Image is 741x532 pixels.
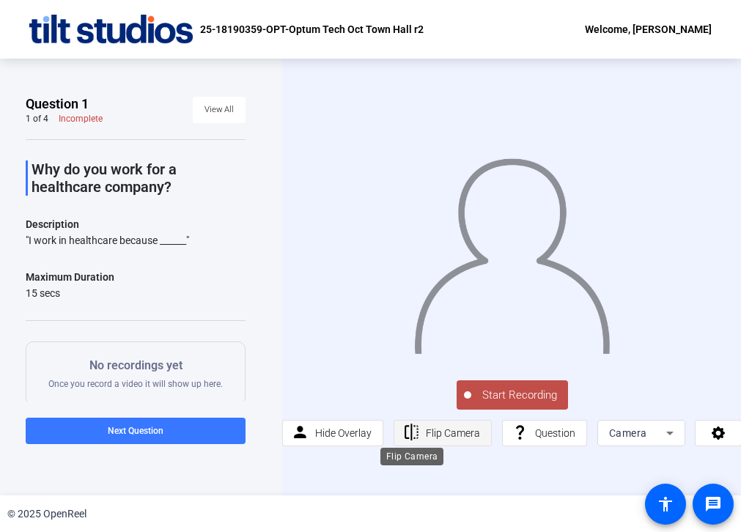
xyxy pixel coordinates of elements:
[502,420,587,446] button: Question
[48,357,223,390] div: Once you record a video it will show up here.
[7,506,86,522] div: © 2025 OpenReel
[535,427,575,439] span: Question
[26,95,89,113] span: Question 1
[26,286,114,300] div: 15 secs
[291,424,309,442] mat-icon: person
[108,426,163,436] span: Next Question
[29,15,193,44] img: OpenReel logo
[315,427,372,439] span: Hide Overlay
[394,420,493,446] button: Flip Camera
[59,113,103,125] div: Incomplete
[193,97,246,123] button: View All
[585,21,712,38] div: Welcome, [PERSON_NAME]
[200,21,424,38] p: 25-18190359-OPT-Optum Tech Oct Town Hall r2
[471,387,568,404] span: Start Recording
[426,427,480,439] span: Flip Camera
[511,424,529,442] mat-icon: question_mark
[413,147,611,353] img: overlay
[380,448,443,465] div: Flip Camera
[32,160,246,196] p: Why do you work for a healthcare company?
[26,418,246,444] button: Next Question
[26,268,114,286] div: Maximum Duration
[457,380,568,410] button: Start Recording
[402,424,421,442] mat-icon: flip
[657,495,674,513] mat-icon: accessibility
[26,233,246,248] div: "I work in healthcare because ______"
[704,495,722,513] mat-icon: message
[204,99,234,121] span: View All
[26,215,246,233] p: Description
[609,427,647,439] span: Camera
[282,420,383,446] button: Hide Overlay
[26,113,48,125] div: 1 of 4
[48,357,223,374] p: No recordings yet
